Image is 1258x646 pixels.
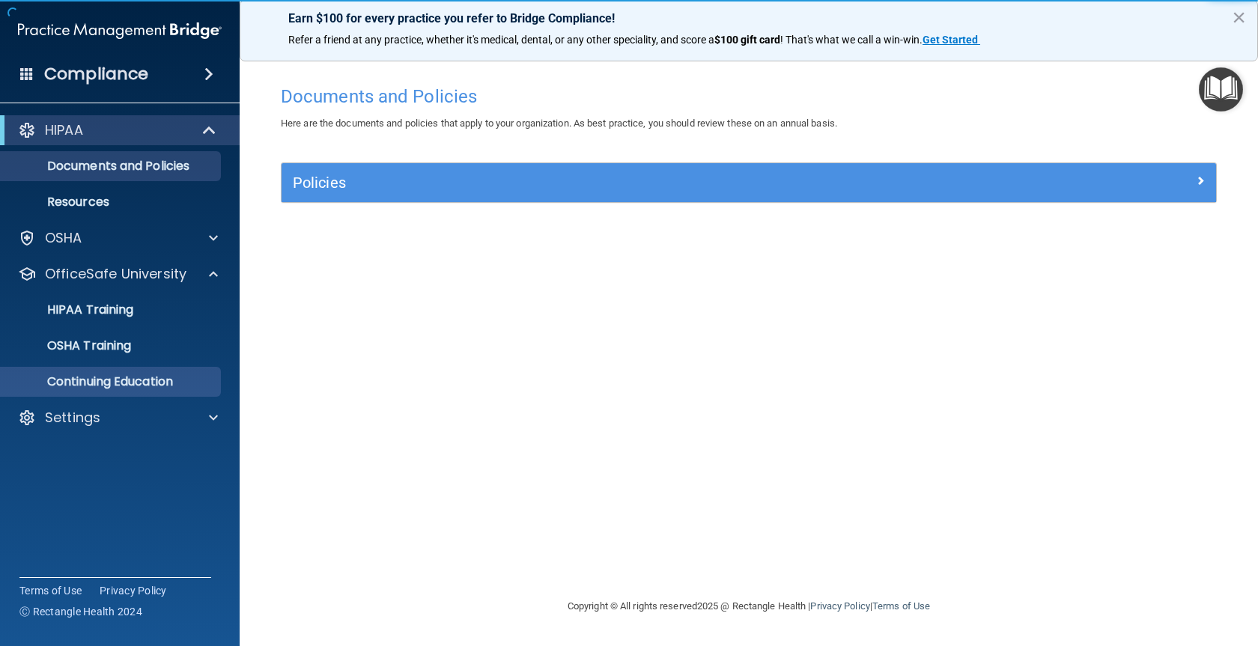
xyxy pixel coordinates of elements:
[288,34,714,46] span: Refer a friend at any practice, whether it's medical, dental, or any other speciality, and score a
[288,11,1209,25] p: Earn $100 for every practice you refer to Bridge Compliance!
[293,174,971,191] h5: Policies
[923,34,980,46] a: Get Started
[10,338,131,353] p: OSHA Training
[19,583,82,598] a: Terms of Use
[10,159,214,174] p: Documents and Policies
[714,34,780,46] strong: $100 gift card
[18,265,218,283] a: OfficeSafe University
[281,87,1217,106] h4: Documents and Policies
[18,409,218,427] a: Settings
[1232,5,1246,29] button: Close
[281,118,837,129] span: Here are the documents and policies that apply to your organization. As best practice, you should...
[45,409,100,427] p: Settings
[18,121,217,139] a: HIPAA
[923,34,978,46] strong: Get Started
[19,604,142,619] span: Ⓒ Rectangle Health 2024
[872,600,930,612] a: Terms of Use
[10,302,133,317] p: HIPAA Training
[44,64,148,85] h4: Compliance
[10,195,214,210] p: Resources
[293,171,1205,195] a: Policies
[810,600,869,612] a: Privacy Policy
[1199,67,1243,112] button: Open Resource Center
[45,121,83,139] p: HIPAA
[45,229,82,247] p: OSHA
[780,34,923,46] span: ! That's what we call a win-win.
[10,374,214,389] p: Continuing Education
[475,582,1022,630] div: Copyright © All rights reserved 2025 @ Rectangle Health | |
[18,229,218,247] a: OSHA
[100,583,167,598] a: Privacy Policy
[45,265,186,283] p: OfficeSafe University
[18,16,222,46] img: PMB logo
